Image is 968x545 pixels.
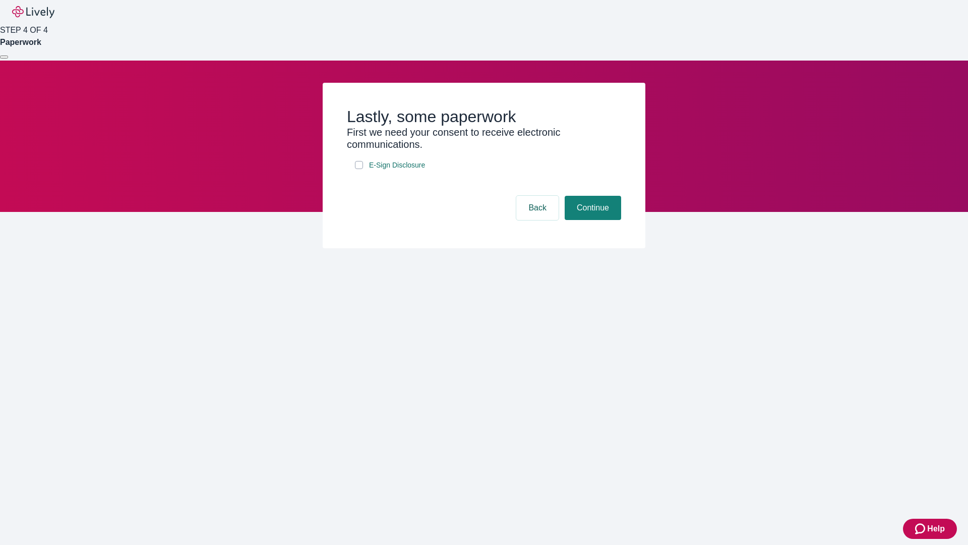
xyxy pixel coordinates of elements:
span: E-Sign Disclosure [369,160,425,171]
span: Help [927,523,945,535]
svg: Zendesk support icon [915,523,927,535]
img: Lively [12,6,54,18]
a: e-sign disclosure document [367,159,427,172]
button: Continue [565,196,621,220]
button: Back [516,196,559,220]
button: Zendesk support iconHelp [903,519,957,539]
h2: Lastly, some paperwork [347,107,621,126]
h3: First we need your consent to receive electronic communications. [347,126,621,150]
